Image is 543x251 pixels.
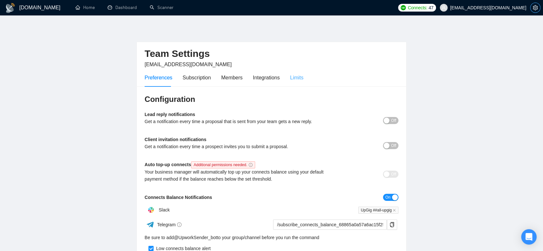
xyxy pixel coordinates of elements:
[145,118,335,125] div: Get a notification every time a proposal that is sent from your team gets a new reply.
[521,229,537,245] div: Open Intercom Messenger
[146,220,154,229] img: ww3wtPAAAAAElFTkSuQmCC
[145,195,212,200] b: Connects Balance Notifications
[150,5,174,10] a: searchScanner
[145,168,335,183] div: Your business manager will automatically top up your connects balance using your default payment ...
[387,222,397,227] span: copy
[145,137,206,142] b: Client invitation notifications
[145,62,232,67] span: [EMAIL_ADDRESS][DOMAIN_NAME]
[290,74,304,82] div: Limits
[145,234,398,241] div: Be sure to add to your group/channel before you run the command
[145,112,195,117] b: Lead reply notifications
[441,5,446,10] span: user
[145,94,398,104] h3: Configuration
[145,162,258,167] b: Auto top-up connects
[5,3,15,13] img: logo
[76,5,95,10] a: homeHome
[182,74,211,82] div: Subscription
[174,234,217,241] a: @UpworkSender_bot
[177,222,182,227] span: info-circle
[530,5,540,10] span: setting
[401,5,406,10] img: upwork-logo.png
[145,74,172,82] div: Preferences
[145,47,398,60] h2: Team Settings
[358,207,398,214] span: UpGig ##all-upgig
[393,209,396,212] span: close
[385,194,390,201] span: On
[253,74,280,82] div: Integrations
[191,161,255,168] span: Additional permissions needed.
[391,117,396,124] span: Off
[249,163,253,167] span: info-circle
[108,5,137,10] a: dashboardDashboard
[429,4,433,11] span: 47
[530,5,540,10] a: setting
[145,143,335,150] div: Get a notification every time a prospect invites you to submit a proposal.
[145,203,157,216] img: hpQkSZIkSZIkSZIkSZIkSZIkSZIkSZIkSZIkSZIkSZIkSZIkSZIkSZIkSZIkSZIkSZIkSZIkSZIkSZIkSZIkSZIkSZIkSZIkS...
[221,74,243,82] div: Members
[530,3,540,13] button: setting
[159,207,170,212] span: Slack
[391,171,396,178] span: Off
[408,4,427,11] span: Connects:
[387,220,397,230] button: copy
[157,222,182,227] span: Telegram
[391,142,396,149] span: Off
